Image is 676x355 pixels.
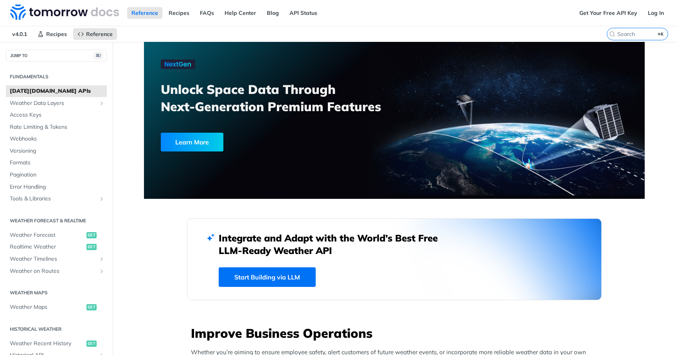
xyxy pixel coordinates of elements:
span: ⌘/ [94,52,102,59]
span: get [86,232,97,238]
span: Weather Forecast [10,231,84,239]
a: Get Your Free API Key [575,7,642,19]
h2: Weather Forecast & realtime [6,217,107,224]
button: Show subpages for Weather Timelines [99,256,105,262]
button: Show subpages for Tools & Libraries [99,196,105,202]
span: get [86,244,97,250]
kbd: ⌘K [656,30,666,38]
span: [DATE][DOMAIN_NAME] APIs [10,87,105,95]
a: Reference [127,7,162,19]
a: Access Keys [6,109,107,121]
a: Learn More [161,133,354,151]
a: Start Building via LLM [219,267,316,287]
a: Rate Limiting & Tokens [6,121,107,133]
span: Weather Data Layers [10,99,97,107]
a: Recipes [33,28,71,40]
a: [DATE][DOMAIN_NAME] APIs [6,85,107,97]
img: Tomorrow.io Weather API Docs [10,4,119,20]
span: Weather Maps [10,303,84,311]
a: Pagination [6,169,107,181]
h2: Weather Maps [6,289,107,296]
span: Webhooks [10,135,105,143]
span: Versioning [10,147,105,155]
a: Weather Forecastget [6,229,107,241]
span: Realtime Weather [10,243,84,251]
button: Show subpages for Weather on Routes [99,268,105,274]
button: Show subpages for Weather Data Layers [99,100,105,106]
h2: Fundamentals [6,73,107,80]
a: Weather Data LayersShow subpages for Weather Data Layers [6,97,107,109]
button: JUMP TO⌘/ [6,50,107,61]
span: Pagination [10,171,105,179]
a: API Status [285,7,322,19]
a: Weather Recent Historyget [6,338,107,350]
span: Tools & Libraries [10,195,97,203]
h2: Integrate and Adapt with the World’s Best Free LLM-Ready Weather API [219,232,449,257]
a: Error Handling [6,181,107,193]
span: get [86,341,97,347]
a: Log In [644,7,668,19]
span: Weather Recent History [10,340,84,348]
span: Recipes [46,31,67,38]
a: Weather TimelinesShow subpages for Weather Timelines [6,253,107,265]
span: Access Keys [10,111,105,119]
div: Learn More [161,133,223,151]
span: get [86,304,97,310]
a: Weather on RoutesShow subpages for Weather on Routes [6,265,107,277]
a: Recipes [164,7,194,19]
span: Reference [86,31,113,38]
a: Realtime Weatherget [6,241,107,253]
span: Weather on Routes [10,267,97,275]
a: Blog [262,7,283,19]
a: Versioning [6,145,107,157]
img: NextGen [161,59,195,69]
h3: Unlock Space Data Through Next-Generation Premium Features [161,81,403,115]
h2: Historical Weather [6,326,107,333]
span: Error Handling [10,183,105,191]
a: Webhooks [6,133,107,145]
a: Reference [73,28,117,40]
a: Help Center [220,7,261,19]
span: v4.0.1 [8,28,31,40]
a: Weather Mapsget [6,301,107,313]
span: Weather Timelines [10,255,97,263]
a: FAQs [196,7,218,19]
a: Tools & LibrariesShow subpages for Tools & Libraries [6,193,107,205]
h3: Improve Business Operations [191,324,602,342]
span: Rate Limiting & Tokens [10,123,105,131]
svg: Search [609,31,615,37]
span: Formats [10,159,105,167]
a: Formats [6,157,107,169]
